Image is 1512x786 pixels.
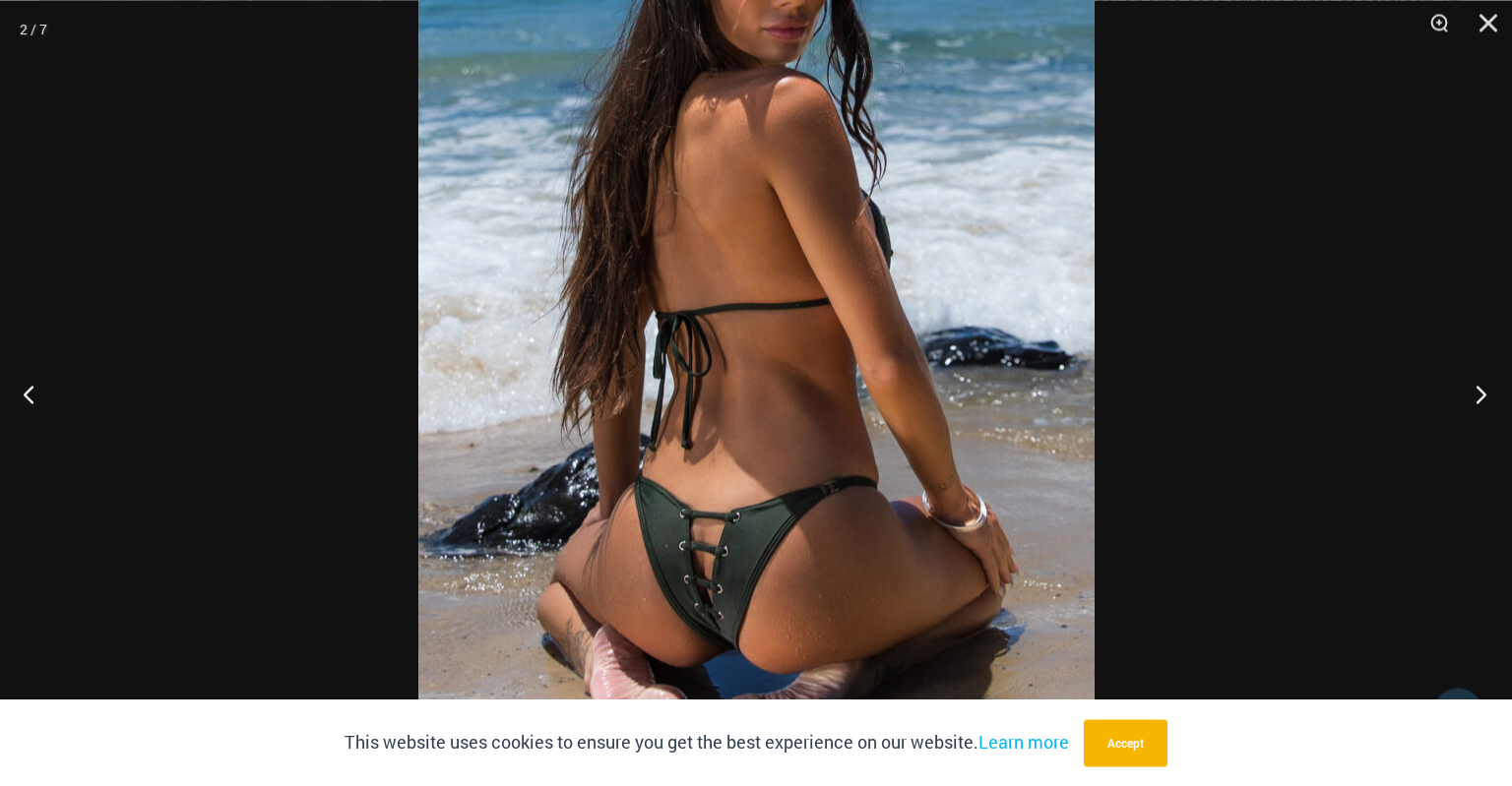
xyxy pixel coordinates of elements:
[1438,344,1512,443] button: Next
[978,730,1069,754] a: Learn more
[345,728,1069,757] p: This website uses cookies to ensure you get the best experience on our website.
[20,15,47,44] div: 2 / 7
[1084,719,1167,766] button: Accept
